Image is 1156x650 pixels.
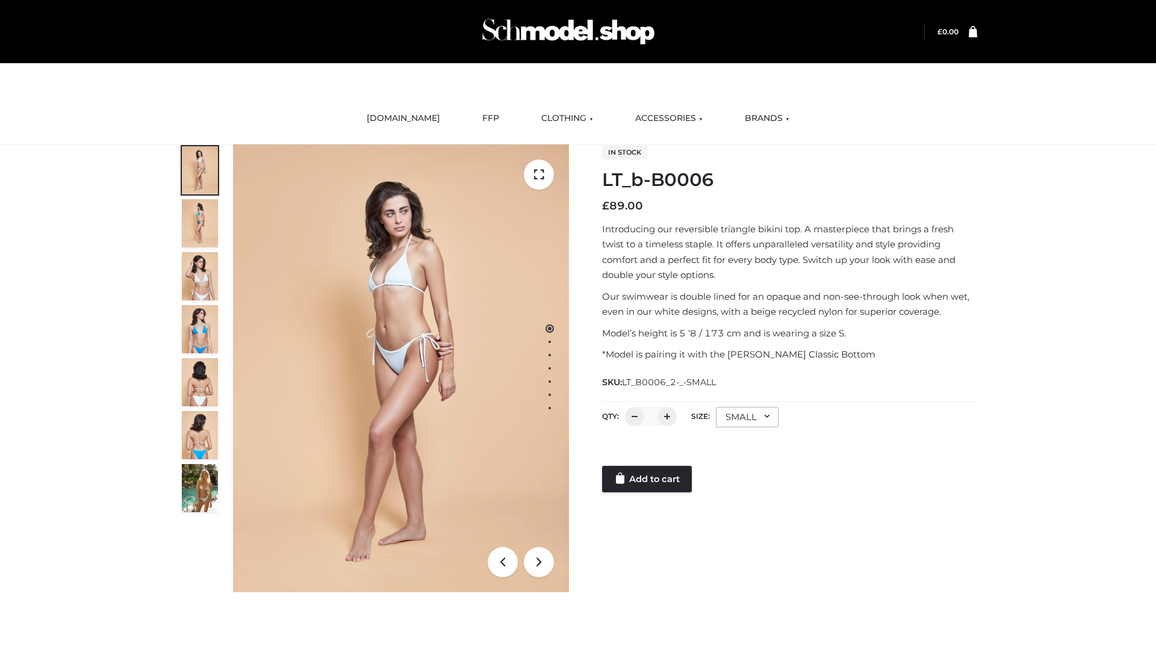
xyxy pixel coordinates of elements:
[532,105,602,132] a: CLOTHING
[233,144,569,592] img: ArielClassicBikiniTop_CloudNine_AzureSky_OW114ECO_1
[626,105,712,132] a: ACCESSORIES
[937,27,959,36] bdi: 0.00
[182,358,218,406] img: ArielClassicBikiniTop_CloudNine_AzureSky_OW114ECO_7-scaled.jpg
[478,8,659,55] img: Schmodel Admin 964
[602,289,977,320] p: Our swimwear is double lined for an opaque and non-see-through look when wet, even in our white d...
[602,199,643,212] bdi: 89.00
[602,375,717,389] span: SKU:
[473,105,508,132] a: FFP
[937,27,959,36] a: £0.00
[602,199,609,212] span: £
[182,305,218,353] img: ArielClassicBikiniTop_CloudNine_AzureSky_OW114ECO_4-scaled.jpg
[182,411,218,459] img: ArielClassicBikiniTop_CloudNine_AzureSky_OW114ECO_8-scaled.jpg
[602,466,692,492] a: Add to cart
[622,377,716,388] span: LT_B0006_2-_-SMALL
[182,146,218,194] img: ArielClassicBikiniTop_CloudNine_AzureSky_OW114ECO_1-scaled.jpg
[182,199,218,247] img: ArielClassicBikiniTop_CloudNine_AzureSky_OW114ECO_2-scaled.jpg
[691,412,710,421] label: Size:
[937,27,942,36] span: £
[182,252,218,300] img: ArielClassicBikiniTop_CloudNine_AzureSky_OW114ECO_3-scaled.jpg
[602,326,977,341] p: Model’s height is 5 ‘8 / 173 cm and is wearing a size S.
[736,105,798,132] a: BRANDS
[358,105,449,132] a: [DOMAIN_NAME]
[602,412,619,421] label: QTY:
[602,169,977,191] h1: LT_b-B0006
[716,407,778,427] div: SMALL
[602,347,977,362] p: *Model is pairing it with the [PERSON_NAME] Classic Bottom
[602,221,977,283] p: Introducing our reversible triangle bikini top. A masterpiece that brings a fresh twist to a time...
[182,464,218,512] img: Arieltop_CloudNine_AzureSky2.jpg
[602,145,647,159] span: In stock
